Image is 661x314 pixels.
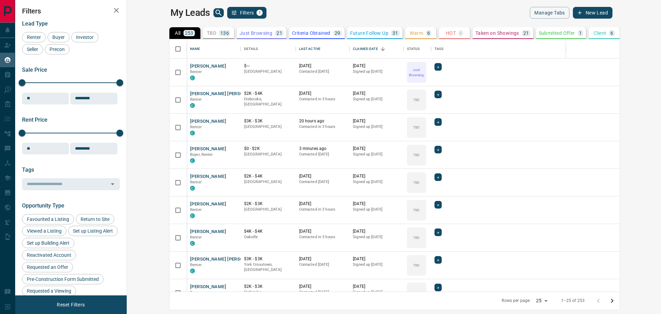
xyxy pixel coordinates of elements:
div: + [434,173,442,181]
p: $2K - $3K [244,284,292,290]
div: condos.ca [190,75,195,80]
span: Seller [24,47,41,52]
div: + [434,284,442,291]
p: TBD [413,125,420,130]
button: [PERSON_NAME] [190,63,226,70]
div: Last Active [299,39,321,59]
div: Viewed a Listing [22,226,66,236]
div: Details [241,39,296,59]
span: Renter [190,290,202,295]
button: [PERSON_NAME] [190,173,226,180]
button: Sort [378,44,388,54]
p: 20 hours ago [299,118,346,124]
p: - [460,31,461,36]
p: [DATE] [299,201,346,207]
div: Requested a Viewing [22,286,76,296]
p: [DATE] [353,284,400,290]
div: + [434,63,442,71]
button: Go to next page [605,294,619,308]
div: Seller [22,44,43,54]
span: Viewed a Listing [24,228,64,234]
p: TBD [413,235,420,240]
p: [DATE] [299,63,346,69]
p: [DATE] [299,284,346,290]
p: $3K - $3K [244,256,292,262]
span: Tags [22,166,34,173]
div: Claimed Date [349,39,403,59]
button: [PERSON_NAME] [190,201,226,207]
p: York Crosstown, [GEOGRAPHIC_DATA] [244,262,292,273]
span: Pre-Construction Form Submitted [24,276,101,282]
p: TBD [413,97,420,102]
p: $2K - $4K [244,91,292,97]
span: Requested an Offer [24,264,71,270]
div: + [434,256,442,264]
span: Renter [190,97,202,102]
p: Future Follow Up [350,31,388,36]
div: condos.ca [190,269,195,273]
span: Renter [190,263,202,267]
div: Status [403,39,431,59]
p: [DATE] [353,63,400,69]
button: [PERSON_NAME] [PERSON_NAME] [190,256,263,263]
div: Name [190,39,200,59]
p: Contacted [DATE] [299,152,346,157]
p: 21 [276,31,282,36]
p: [DATE] [299,229,346,234]
p: $2K - $4K [244,173,292,179]
p: $2K - $3K [244,201,292,207]
button: [PERSON_NAME] [190,146,226,152]
button: [PERSON_NAME] [PERSON_NAME] [190,91,263,97]
p: $0 - $2K [244,146,292,152]
div: + [434,146,442,153]
span: Renter [190,180,202,184]
p: 29 [335,31,340,36]
span: Sale Price [22,67,47,73]
p: TBD [413,152,420,158]
span: Buyer [50,34,67,40]
div: condos.ca [190,186,195,191]
p: TBD [207,31,216,36]
button: [PERSON_NAME] [190,118,226,125]
button: search button [213,8,224,17]
span: + [437,174,439,181]
p: [DATE] [299,91,346,97]
p: 136 [220,31,229,36]
button: Reset Filters [52,299,89,311]
p: [DATE] [353,118,400,124]
span: Renter [190,125,202,129]
div: Last Active [296,39,350,59]
span: + [437,284,439,291]
button: [PERSON_NAME] [190,229,226,235]
span: Rent Price [22,117,48,123]
p: [DATE] [353,146,400,152]
p: 1 [579,31,582,36]
div: Reactivated Account [22,250,76,260]
span: Set up Building Alert [24,240,72,246]
span: + [437,119,439,125]
p: Signed up [DATE] [353,262,400,267]
p: TBD [413,290,420,295]
div: + [434,229,442,236]
p: TBD [413,180,420,185]
p: Rows per page: [502,298,531,304]
p: [DATE] [353,256,400,262]
p: Contacted in 3 hours [299,124,346,130]
span: Renter [190,70,202,74]
p: [DATE] [353,229,400,234]
span: + [437,256,439,263]
p: [DATE] [353,173,400,179]
span: + [437,146,439,153]
p: Client [594,31,606,36]
div: Set up Listing Alert [68,226,118,236]
span: Precon [47,47,67,52]
p: Signed up [DATE] [353,290,400,295]
div: + [434,91,442,98]
button: Open [108,179,117,189]
p: Criteria Obtained [292,31,330,36]
div: condos.ca [190,131,195,135]
p: HOT [446,31,456,36]
p: Signed up [DATE] [353,234,400,240]
p: Signed up [DATE] [353,207,400,212]
span: + [437,229,439,236]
